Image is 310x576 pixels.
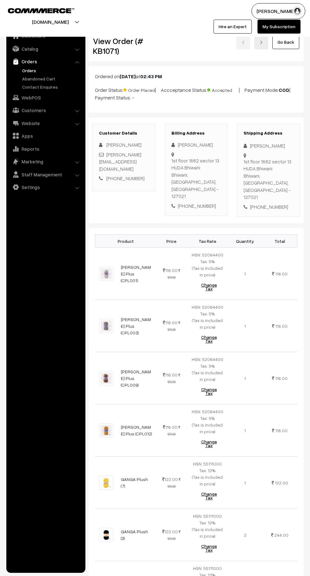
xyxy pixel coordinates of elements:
[95,73,297,80] p: Ordered on at
[263,235,297,248] th: Total
[244,428,246,433] span: 1
[162,529,178,534] span: 122.00
[251,3,305,19] button: [PERSON_NAME]…
[192,461,223,486] span: HSN: 55111000 Tax: 12% (Tax is included in price)
[8,181,83,193] a: Settings
[121,424,152,436] a: [PERSON_NAME] Plus (CPL012)
[123,85,155,93] span: Order Placed
[156,235,187,248] th: Price
[194,487,224,505] button: Change Tax
[279,87,289,93] b: COD
[192,304,223,330] span: HSN: 52064400 Tax: 5% (Tax is included in price)
[140,73,162,79] b: 02:43 PM
[259,41,263,44] img: right-arrow.png
[95,235,156,248] th: Product
[162,477,178,482] span: 122.00
[274,532,288,538] span: 244.00
[192,409,223,434] span: HSN: 52064400 Tax: 5% (Tax is included in price)
[99,319,113,333] img: 1000069890.jpg
[8,117,83,129] a: Website
[257,20,301,34] a: My Subscription
[121,369,151,388] a: [PERSON_NAME] Plus (CPL009)
[194,278,224,296] button: Change Tax
[244,271,246,276] span: 1
[106,175,145,181] a: [PHONE_NUMBER]
[8,104,83,116] a: Customers
[228,235,263,248] th: Quantity
[244,376,246,381] span: 1
[8,92,83,103] a: WebPOS
[194,435,224,453] button: Change Tax
[163,424,177,430] span: 116.00
[192,513,223,539] span: HSN: 55111000 Tax: 12% (Tax is included in price)
[192,357,223,382] span: HSN: 52064400 Tax: 5% (Tax is included in price)
[163,320,177,325] span: 116.00
[244,130,293,136] h3: Shipping Address
[275,323,288,329] span: 116.00
[10,14,91,30] button: [DOMAIN_NAME]
[244,142,293,149] div: [PERSON_NAME]
[194,330,224,348] button: Change Tax
[244,323,246,329] span: 1
[8,156,83,167] a: Marketing
[21,75,83,82] a: Abandoned Cart
[187,235,228,248] th: Tax Rate
[120,73,136,79] b: [DATE]
[99,528,113,542] img: 3.jpg
[121,317,151,335] a: [PERSON_NAME] Plus (CPL003)
[106,142,141,148] span: [PERSON_NAME]
[244,158,293,201] div: 1st floor 1862 sector 13 HUDA Bhiwani Bhiwani, [GEOGRAPHIC_DATA], [GEOGRAPHIC_DATA] - 127021
[171,141,221,149] div: [PERSON_NAME]
[121,477,148,489] a: GANGA Plush (7)
[275,480,288,485] span: 122.00
[171,130,221,136] h3: Billing Address
[163,268,177,273] span: 116.00
[121,264,151,283] a: [PERSON_NAME] Plus (CPL001)
[99,423,113,438] img: 1000069897.jpg
[8,130,83,142] a: Apps
[121,529,148,541] a: GANGA Plush (3)
[8,56,83,67] a: Orders
[275,428,288,433] span: 116.00
[93,36,155,56] h2: View Order (# KB1071)
[275,271,288,276] span: 116.00
[214,20,252,34] a: Hire an Expert
[293,6,302,16] img: user
[244,203,293,211] div: [PHONE_NUMBER]
[171,157,221,200] div: 1st floor 1862 sector 13 HUDA Bhiwani Bhiwani, [GEOGRAPHIC_DATA], [GEOGRAPHIC_DATA] - 127021
[8,143,83,155] a: Reports
[244,532,246,538] span: 2
[8,6,63,14] a: COMMMERCE
[194,539,224,557] button: Change Tax
[8,8,74,13] img: COMMMERCE
[99,130,149,136] h3: Customer Details
[8,169,83,180] a: Staff Management
[207,85,239,93] span: Accepted
[8,43,83,54] a: Catalog
[272,35,299,49] a: Go Back
[99,152,141,172] a: [PERSON_NAME][EMAIL_ADDRESS][DOMAIN_NAME]
[95,85,297,101] p: Order Status: | Accceptance Status: | Payment Mode: | Payment Status: -
[171,202,221,210] div: [PHONE_NUMBER]
[194,383,224,400] button: Change Tax
[99,476,113,490] img: 7.jpg
[99,371,113,385] img: 1000069895.jpg
[99,267,113,281] img: 1000069662.jpg
[275,376,288,381] span: 116.00
[21,84,83,90] a: Contact Enquires
[163,372,177,377] span: 116.00
[192,252,223,277] span: HSN: 52064400 Tax: 5% (Tax is included in price)
[21,67,83,74] a: Orders
[244,480,246,485] span: 1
